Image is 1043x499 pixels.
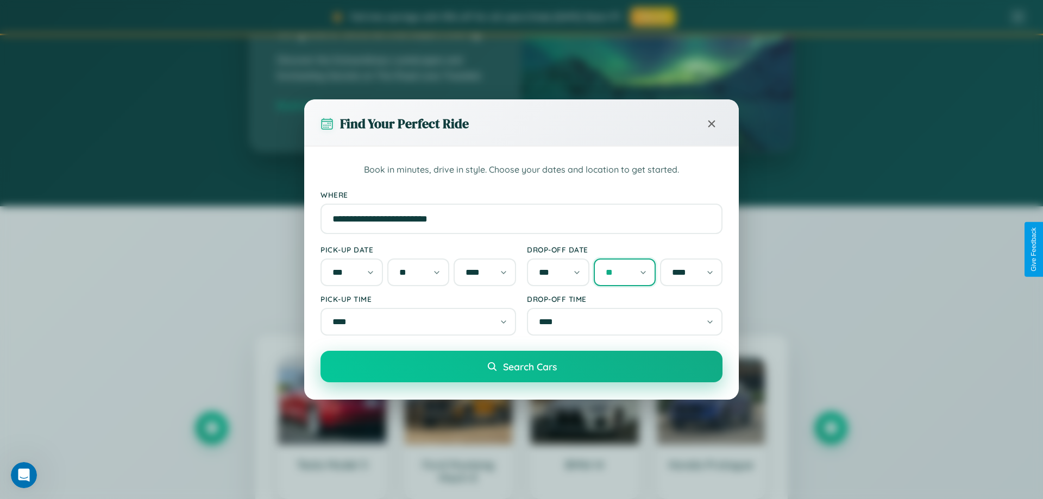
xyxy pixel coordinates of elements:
[340,115,469,132] h3: Find Your Perfect Ride
[503,361,557,372] span: Search Cars
[527,245,722,254] label: Drop-off Date
[321,351,722,382] button: Search Cars
[527,294,722,304] label: Drop-off Time
[321,245,516,254] label: Pick-up Date
[321,163,722,177] p: Book in minutes, drive in style. Choose your dates and location to get started.
[321,294,516,304] label: Pick-up Time
[321,190,722,199] label: Where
